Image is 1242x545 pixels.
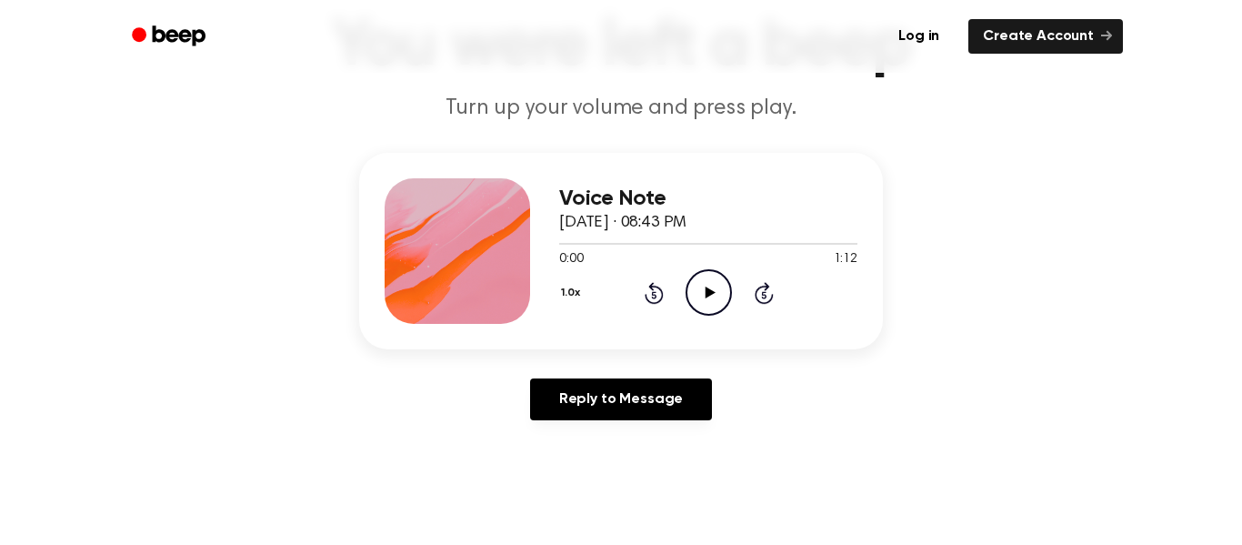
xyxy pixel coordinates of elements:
[559,278,586,308] button: 1.0x
[880,15,957,57] a: Log in
[834,250,857,269] span: 1:12
[530,378,712,420] a: Reply to Message
[559,215,686,231] span: [DATE] · 08:43 PM
[119,19,222,55] a: Beep
[968,19,1123,54] a: Create Account
[272,94,970,124] p: Turn up your volume and press play.
[559,250,583,269] span: 0:00
[559,187,857,211] h3: Voice Note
